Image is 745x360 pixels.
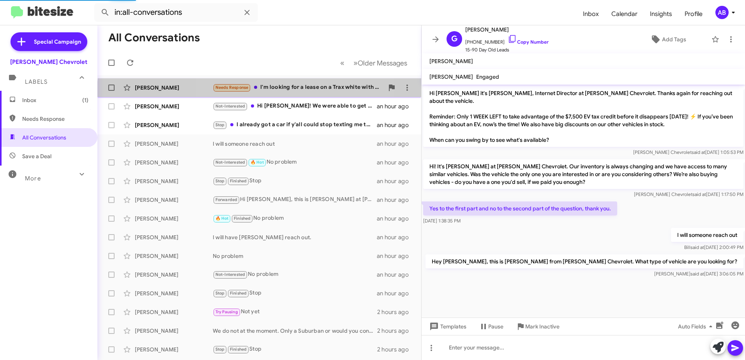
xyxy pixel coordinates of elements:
[215,85,249,90] span: Needs Response
[135,327,213,335] div: [PERSON_NAME]
[335,55,349,71] button: Previous
[135,346,213,353] div: [PERSON_NAME]
[135,215,213,222] div: [PERSON_NAME]
[429,73,473,80] span: [PERSON_NAME]
[577,3,605,25] span: Inbox
[135,102,213,110] div: [PERSON_NAME]
[215,122,225,127] span: Stop
[692,191,706,197] span: said at
[377,346,415,353] div: 2 hours ago
[135,196,213,204] div: [PERSON_NAME]
[213,120,377,129] div: I already got a car if y'all could stop texting me that'd be great, thanks for reaching out though
[644,3,678,25] a: Insights
[213,176,377,185] div: Stop
[336,55,412,71] nav: Page navigation example
[488,319,503,334] span: Pause
[135,289,213,297] div: [PERSON_NAME]
[671,228,743,242] p: I will someone reach out
[634,191,743,197] span: [PERSON_NAME] Chevrolet [DATE] 1:17:50 PM
[135,308,213,316] div: [PERSON_NAME]
[525,319,560,334] span: Mark Inactive
[82,96,88,104] span: (1)
[215,216,229,221] span: 🔥 Hot
[428,319,466,334] span: Templates
[377,215,415,222] div: an hour ago
[358,59,407,67] span: Older Messages
[22,152,51,160] span: Save a Deal
[213,158,377,167] div: No problem
[451,33,457,45] span: G
[214,196,239,204] span: Forwarded
[349,55,412,71] button: Next
[678,3,709,25] span: Profile
[662,32,686,46] span: Add Tags
[135,177,213,185] div: [PERSON_NAME]
[135,84,213,92] div: [PERSON_NAME]
[423,159,743,189] p: Hi! It's [PERSON_NAME] at [PERSON_NAME] Chevrolet. Our inventory is always changing and we have a...
[425,254,743,268] p: Hey [PERSON_NAME], this is [PERSON_NAME] from [PERSON_NAME] Chevrolet. What type of vehicle are y...
[423,86,743,147] p: Hi [PERSON_NAME] it's [PERSON_NAME], Internet Director at [PERSON_NAME] Chevrolet. Thanks again f...
[672,319,722,334] button: Auto Fields
[22,96,88,104] span: Inbox
[213,83,384,92] div: I'm looking for a lease on a Trax white with black int. 10k zero down and 500 broker fee
[135,252,213,260] div: [PERSON_NAME]
[715,6,729,19] div: AB
[377,159,415,166] div: an hour ago
[692,149,705,155] span: said at
[215,178,225,184] span: Stop
[709,6,736,19] button: AB
[230,347,247,352] span: Finished
[377,102,415,110] div: an hour ago
[340,58,344,68] span: «
[377,140,415,148] div: an hour ago
[213,327,377,335] div: We do not at the moment. Only a Suburban or would you consider a Tahoe?
[213,252,377,260] div: No problem
[377,177,415,185] div: an hour ago
[377,196,415,204] div: an hour ago
[108,32,200,44] h1: All Conversations
[628,32,708,46] button: Add Tags
[215,309,238,314] span: Try Pausing
[377,289,415,297] div: an hour ago
[11,32,87,51] a: Special Campaign
[353,58,358,68] span: »
[10,58,87,66] div: [PERSON_NAME] Chevrolet
[234,216,251,221] span: Finished
[465,46,549,54] span: 15-90 Day Old Leads
[213,270,377,279] div: No problem
[135,140,213,148] div: [PERSON_NAME]
[213,140,377,148] div: I will someone reach out
[215,291,225,296] span: Stop
[135,121,213,129] div: [PERSON_NAME]
[377,252,415,260] div: an hour ago
[422,319,473,334] button: Templates
[135,159,213,166] div: [PERSON_NAME]
[377,233,415,241] div: an hour ago
[423,201,617,215] p: Yes to the first part and no to the second part of the question, thank you.
[251,160,264,165] span: 🔥 Hot
[465,25,549,34] span: [PERSON_NAME]
[25,78,48,85] span: Labels
[605,3,644,25] a: Calendar
[633,149,743,155] span: [PERSON_NAME] Chevrolet [DATE] 1:05:53 PM
[135,271,213,279] div: [PERSON_NAME]
[690,271,704,277] span: said at
[213,345,377,354] div: Stop
[25,175,41,182] span: More
[377,271,415,279] div: an hour ago
[34,38,81,46] span: Special Campaign
[473,319,510,334] button: Pause
[684,244,743,250] span: Bill [DATE] 2:00:49 PM
[230,291,247,296] span: Finished
[215,347,225,352] span: Stop
[22,115,88,123] span: Needs Response
[508,39,549,45] a: Copy Number
[476,73,499,80] span: Engaged
[690,244,704,250] span: said at
[510,319,566,334] button: Mark Inactive
[213,195,377,204] div: Hi [PERSON_NAME], this is [PERSON_NAME] at [PERSON_NAME] Chevrolet. [PERSON_NAME] asked me to con...
[135,233,213,241] div: [PERSON_NAME]
[429,58,473,65] span: [PERSON_NAME]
